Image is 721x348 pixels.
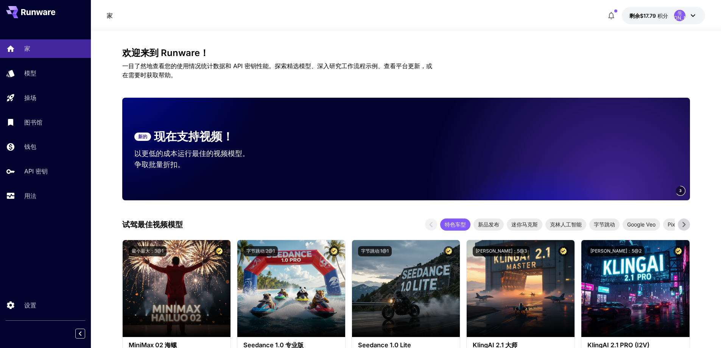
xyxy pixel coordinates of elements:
[473,246,530,256] button: [PERSON_NAME]：5@3
[24,192,36,200] font: 用法
[123,240,230,337] img: 替代
[550,221,582,228] font: 克林人工智能
[668,221,689,228] font: PixVerse
[107,11,113,20] nav: 面包屑
[132,248,164,254] font: 最小最大：3@1
[24,301,36,309] font: 设置
[75,329,85,339] button: 折叠侧边栏
[473,218,504,231] div: 新品发布
[81,327,91,340] div: 折叠侧边栏
[657,12,668,19] font: 积分
[627,221,656,228] font: Google Veo
[24,167,48,175] font: API 密钥
[243,246,278,256] button: 字节跳动:2@1
[24,69,36,77] font: 模型
[587,246,645,256] button: [PERSON_NAME]：5@2
[107,11,113,20] a: 家
[214,246,224,256] button: 认证模型——经过审查，具有最佳性能，并包含商业许可证。
[478,221,499,228] font: 新品发布
[663,218,694,231] div: PixVerse
[237,240,345,337] img: 替代
[440,218,470,231] div: 特色车型
[444,246,454,256] button: 认证模型——经过审查，具有最佳性能，并包含商业许可证。
[134,149,249,158] font: 以更低的成本运行最佳的视频模型。
[358,246,392,256] button: 字节跳动:1@1
[476,248,527,254] font: [PERSON_NAME]：5@3
[122,220,183,229] font: 试驾最佳视频模型
[545,218,586,231] div: 克林人工智能
[629,12,656,19] font: 剩余$17.79
[246,248,275,254] font: 字节跳动:2@1
[122,47,209,58] font: 欢迎来到 Runware！
[629,12,668,20] div: 17.79294美元
[590,248,642,254] font: [PERSON_NAME]：5@2
[329,246,339,256] button: 认证模型——经过审查，具有最佳性能，并包含商业许可证。
[107,12,113,19] font: 家
[660,10,700,21] font: 生[PERSON_NAME]
[24,45,30,52] font: 家
[154,130,234,143] font: 现在支持视频！
[129,246,167,256] button: 最小最大：3@1
[594,221,615,228] font: 字节跳动
[24,94,36,101] font: 操场
[589,218,620,231] div: 字节跳动
[445,221,466,228] font: 特色车型
[134,160,185,169] font: 争取批量折扣。
[581,240,689,337] img: 替代
[558,246,568,256] button: 认证模型——经过审查，具有最佳性能，并包含商业许可证。
[679,188,682,194] span: 3
[138,134,147,139] font: 新的
[673,246,684,256] button: 认证模型——经过审查，具有最佳性能，并包含商业许可证。
[623,218,660,231] div: Google Veo
[122,62,432,79] font: 一目了然地查看您的使用情况统计数据和 API 密钥性能。探索精选模型、深入研究工作流程示例、查看平台更新，或在需要时获取帮助。
[352,240,460,337] img: 替代
[24,119,42,126] font: 图书馆
[622,7,705,24] button: 17.79294美元生[PERSON_NAME]
[361,248,389,254] font: 字节跳动:1@1
[24,143,36,150] font: 钱包
[507,218,542,231] div: 迷你马克斯
[511,221,538,228] font: 迷你马克斯
[467,240,575,337] img: 替代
